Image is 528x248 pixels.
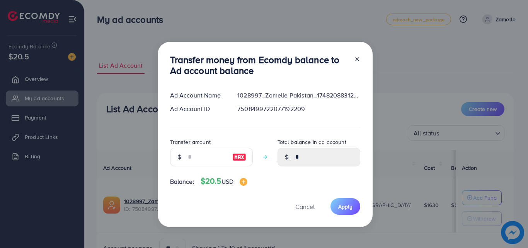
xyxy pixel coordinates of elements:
button: Apply [330,198,360,215]
img: image [232,152,246,162]
div: 1028997_Zamelle Pakistan_1748208831279 [231,91,366,100]
label: Transfer amount [170,138,211,146]
span: USD [221,177,233,186]
div: Ad Account ID [164,104,232,113]
label: Total balance in ad account [278,138,346,146]
div: 7508499722077192209 [231,104,366,113]
h3: Transfer money from Ecomdy balance to Ad account balance [170,54,348,77]
img: image [240,178,247,186]
div: Ad Account Name [164,91,232,100]
span: Cancel [295,202,315,211]
button: Cancel [286,198,324,215]
h4: $20.5 [201,176,247,186]
span: Apply [338,203,353,210]
span: Balance: [170,177,194,186]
